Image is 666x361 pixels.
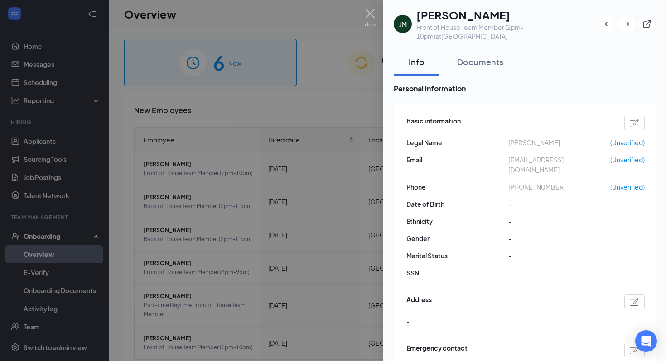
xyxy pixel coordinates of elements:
[406,251,508,261] span: Marital Status
[406,294,432,309] span: Address
[406,216,508,226] span: Ethnicity
[406,138,508,147] span: Legal Name
[406,155,508,165] span: Email
[623,19,632,28] svg: ArrowRight
[416,23,599,41] div: Front of House Team Member (2pm-10pm) at [GEOGRAPHIC_DATA]
[406,116,461,130] span: Basic information
[508,199,610,209] span: -
[508,138,610,147] span: [PERSON_NAME]
[642,19,652,28] svg: ExternalLink
[406,233,508,243] span: Gender
[406,199,508,209] span: Date of Birth
[394,83,656,94] span: Personal information
[639,16,655,32] button: ExternalLink
[508,216,610,226] span: -
[406,316,410,326] span: -
[508,251,610,261] span: -
[508,233,610,243] span: -
[599,16,615,32] button: ArrowLeftNew
[406,182,508,192] span: Phone
[399,19,407,28] div: JM
[610,138,645,147] span: (Unverified)
[508,155,610,175] span: [EMAIL_ADDRESS][DOMAIN_NAME]
[635,330,657,352] div: Open Intercom Messenger
[457,56,503,67] div: Documents
[416,7,599,23] h1: [PERSON_NAME]
[610,155,645,165] span: (Unverified)
[508,182,610,192] span: [PHONE_NUMBER]
[619,16,635,32] button: ArrowRight
[403,56,430,67] div: Info
[610,182,645,192] span: (Unverified)
[406,268,508,278] span: SSN
[406,343,468,357] span: Emergency contact
[603,19,612,28] svg: ArrowLeftNew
